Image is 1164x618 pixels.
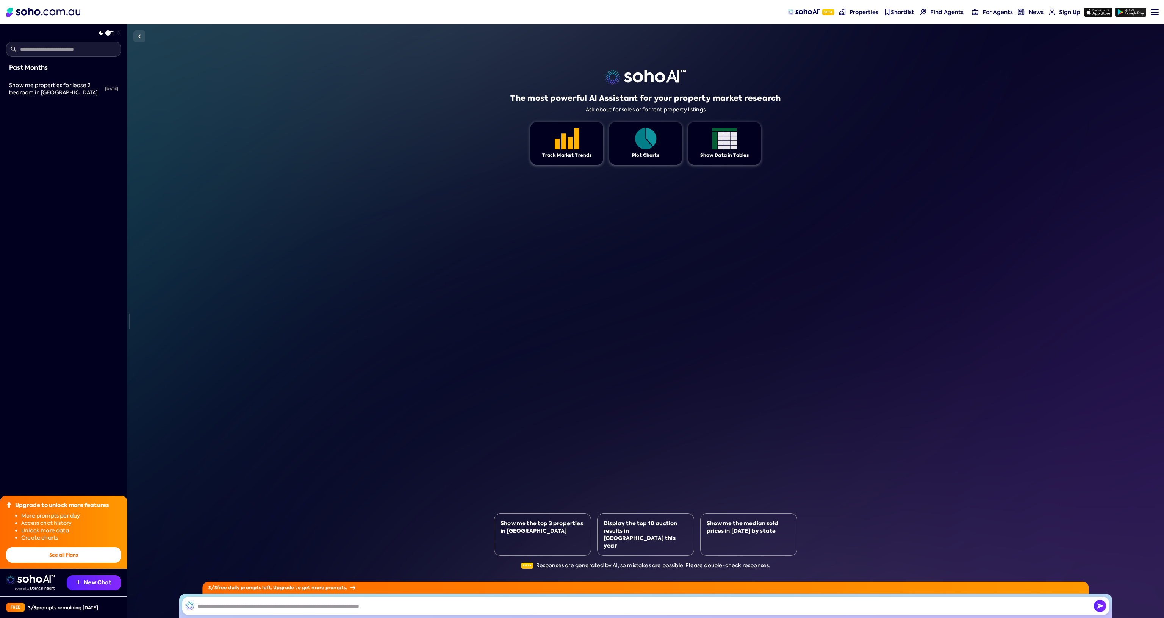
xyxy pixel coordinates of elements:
li: Create charts [21,534,121,542]
img: shortlist-nav icon [884,9,890,15]
img: Data provided by Domain Insight [15,587,55,590]
div: 3 / 3 prompts remaining [DATE] [28,604,98,611]
img: sohoAI logo [788,9,820,15]
div: Free [6,603,25,612]
div: Plot Charts [632,152,659,159]
h1: The most powerful AI Assistant for your property market research [510,93,781,103]
li: More prompts per day [21,512,121,520]
img: Feature 1 icon [555,128,579,149]
span: Beta [822,9,834,15]
span: Show me properties for lease 2 bedroom in [GEOGRAPHIC_DATA] [9,82,98,96]
span: Shortlist [891,8,914,16]
div: Show Data in Tables [700,152,749,159]
div: Show me properties for lease 2 bedroom in Elsternwick [9,82,102,97]
img: for-agents-nav icon [1049,9,1055,15]
img: sohoai logo [6,575,55,584]
img: sohoai logo [605,70,686,85]
img: app-store icon [1084,8,1112,17]
span: Find Agents [930,8,964,16]
span: Properties [850,8,878,16]
span: For Agents [983,8,1013,16]
img: Feature 1 icon [712,128,737,149]
span: Beta [521,563,533,569]
div: Track Market Trends [542,152,592,159]
div: Upgrade to unlock more features [15,502,109,509]
img: for-agents-nav icon [972,9,978,15]
img: Find agents icon [920,9,926,15]
a: Show me properties for lease 2 bedroom in [GEOGRAPHIC_DATA] [6,77,102,101]
div: Ask about for sales or for rent property listings [586,106,706,113]
div: Responses are generated by AI, so mistakes are possible. Please double-check responses. [521,562,770,569]
img: properties-nav icon [839,9,846,15]
li: Unlock more data [21,527,121,535]
img: Arrow icon [350,586,355,590]
img: Feature 1 icon [634,128,658,149]
img: SohoAI logo black [185,601,194,610]
img: Send icon [1094,600,1106,612]
div: Show me the median sold prices in [DATE] by state [707,520,791,535]
div: [DATE] [102,81,121,97]
img: Soho Logo [6,8,80,17]
img: Recommendation icon [76,580,81,584]
img: news-nav icon [1018,9,1025,15]
span: Sign Up [1059,8,1080,16]
img: Sidebar toggle icon [135,32,144,41]
button: New Chat [67,575,121,590]
li: Access chat history [21,519,121,527]
div: Show me the top 3 properties in [GEOGRAPHIC_DATA] [501,520,585,535]
div: Display the top 10 auction results in [GEOGRAPHIC_DATA] this year [604,520,688,549]
span: News [1029,8,1044,16]
img: Upgrade icon [6,502,12,508]
button: See all Plans [6,547,121,563]
img: google-play icon [1115,8,1146,17]
button: Send [1094,600,1106,612]
div: 3 / 3 free daily prompts left. Upgrade to get more prompts. [202,582,1089,594]
div: Past Months [9,63,118,73]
